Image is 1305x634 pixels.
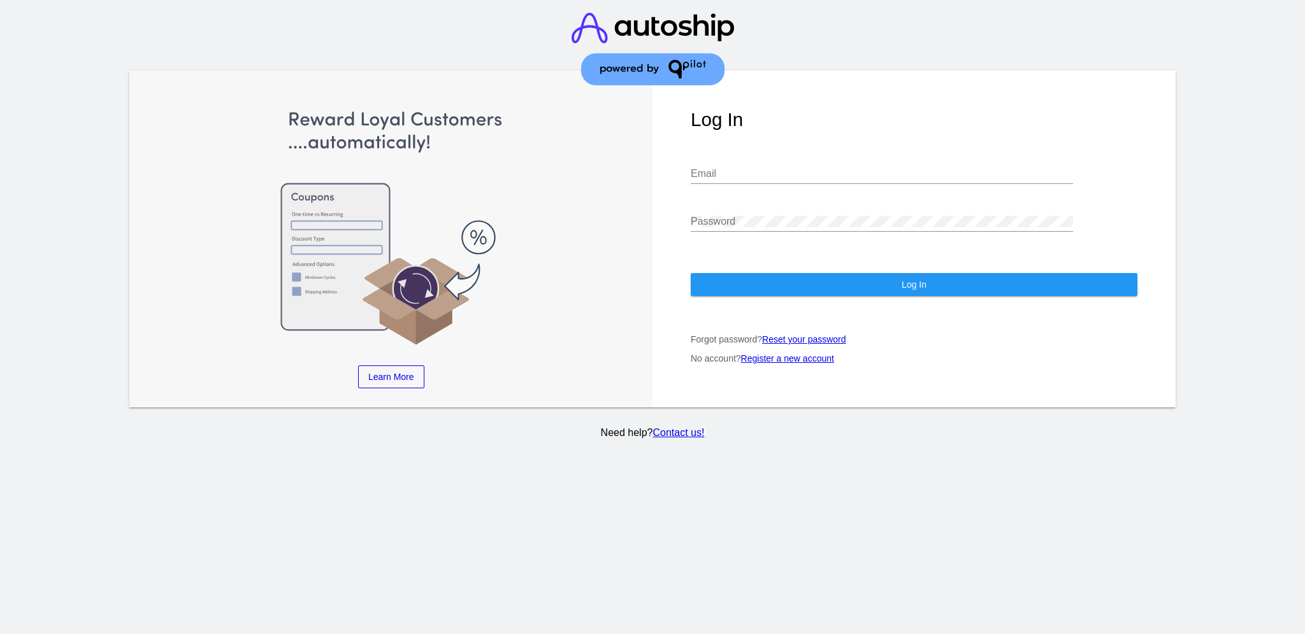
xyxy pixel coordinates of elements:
p: Forgot password? [691,334,1137,344]
p: Need help? [127,427,1178,439]
h1: Log In [691,109,1137,130]
a: Register a new account [741,353,834,363]
span: Log In [902,279,926,290]
span: Learn More [368,372,414,382]
a: Contact us! [652,427,704,438]
input: Email [691,168,1073,180]
button: Log In [691,273,1137,296]
a: Learn More [358,365,424,388]
img: Apply Coupons Automatically to Scheduled Orders with QPilot [168,109,614,347]
a: Reset your password [762,334,846,344]
p: No account? [691,353,1137,363]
